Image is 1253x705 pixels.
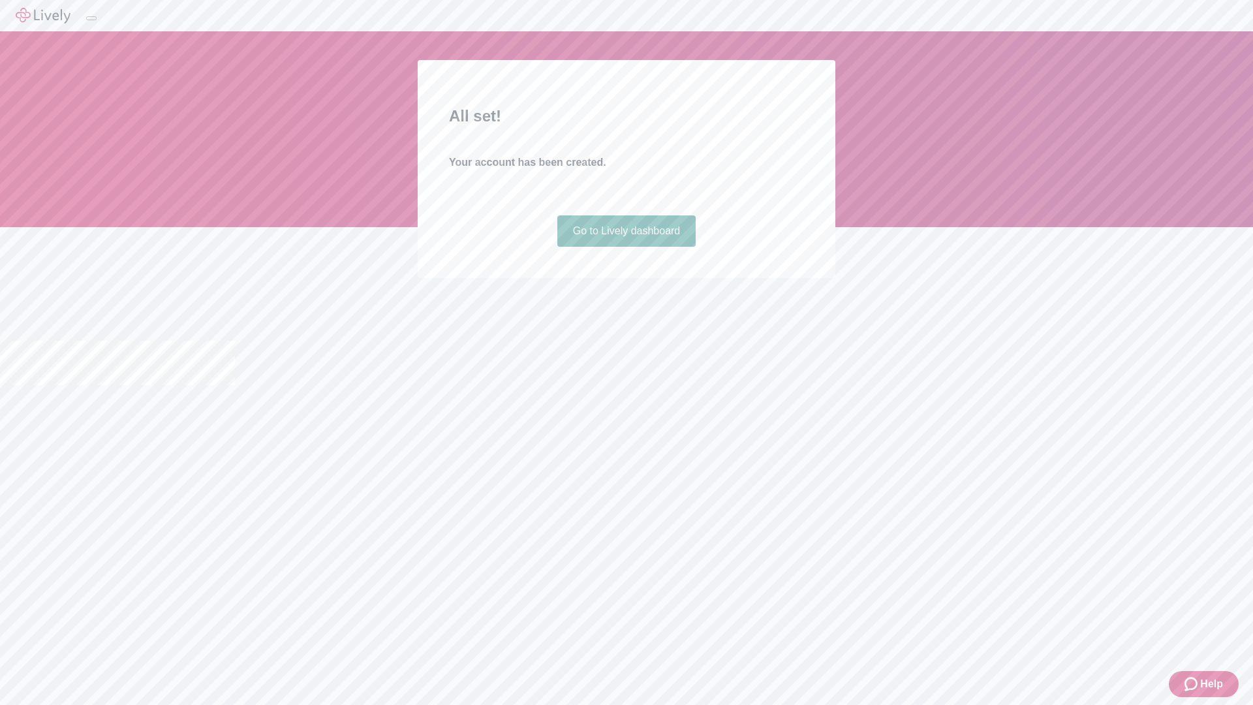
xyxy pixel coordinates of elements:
[557,215,696,247] a: Go to Lively dashboard
[86,16,97,20] button: Log out
[1169,671,1239,697] button: Zendesk support iconHelp
[1200,676,1223,692] span: Help
[16,8,70,23] img: Lively
[449,155,804,170] h4: Your account has been created.
[1184,676,1200,692] svg: Zendesk support icon
[449,104,804,128] h2: All set!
